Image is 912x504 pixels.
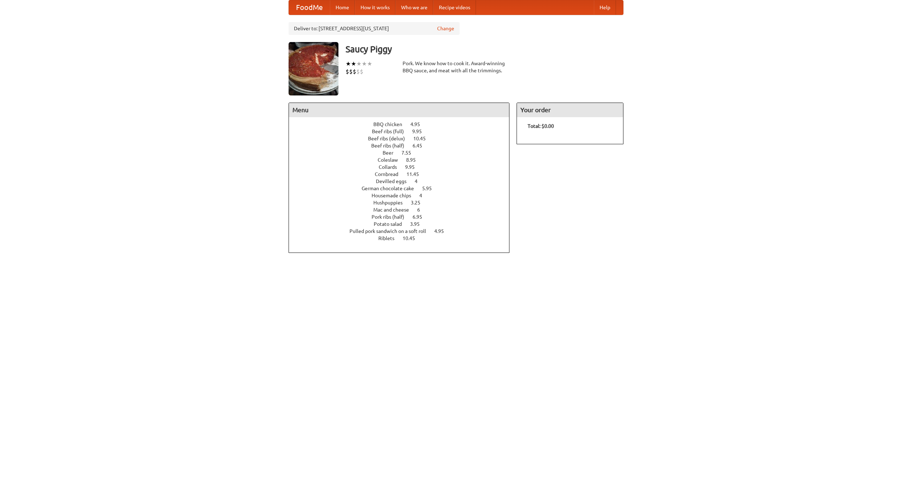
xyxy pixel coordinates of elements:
span: Pulled pork sandwich on a soft roll [349,228,433,234]
div: Deliver to: [STREET_ADDRESS][US_STATE] [289,22,460,35]
h4: Your order [517,103,623,117]
span: 4 [415,178,425,184]
div: Pork. We know how to cook it. Award-winning BBQ sauce, and meat with all the trimmings. [403,60,509,74]
span: 9.95 [412,129,429,134]
span: German chocolate cake [362,186,421,191]
li: ★ [346,60,351,68]
a: Coleslaw 8.95 [378,157,429,163]
span: 6 [417,207,427,213]
span: 4.95 [434,228,451,234]
span: Mac and cheese [373,207,416,213]
li: ★ [362,60,367,68]
a: German chocolate cake 5.95 [362,186,445,191]
a: Potato salad 3.95 [374,221,433,227]
span: Cornbread [375,171,405,177]
span: 4 [419,193,429,198]
a: Help [594,0,616,15]
span: Beer [383,150,400,156]
a: FoodMe [289,0,330,15]
a: Beer 7.55 [383,150,424,156]
span: Collards [379,164,404,170]
span: 3.95 [410,221,427,227]
a: Collards 9.95 [379,164,428,170]
li: $ [356,68,360,76]
a: Mac and cheese 6 [373,207,433,213]
a: Devilled eggs 4 [376,178,431,184]
a: Hushpuppies 3.25 [373,200,434,206]
a: Who we are [395,0,433,15]
li: $ [346,68,349,76]
li: ★ [351,60,356,68]
span: 11.45 [406,171,426,177]
a: Beef ribs (full) 9.95 [372,129,435,134]
span: Beef ribs (full) [372,129,411,134]
a: Housemade chips 4 [372,193,435,198]
span: Housemade chips [372,193,418,198]
li: $ [360,68,363,76]
span: Pork ribs (half) [372,214,411,220]
li: $ [353,68,356,76]
b: Total: $0.00 [528,123,554,129]
span: Beef ribs (delux) [368,136,412,141]
h4: Menu [289,103,509,117]
span: Coleslaw [378,157,405,163]
a: Pork ribs (half) 6.95 [372,214,435,220]
a: Cornbread 11.45 [375,171,432,177]
span: 6.45 [413,143,429,149]
span: Hushpuppies [373,200,410,206]
img: angular.jpg [289,42,338,95]
span: 10.45 [413,136,433,141]
a: Change [437,25,454,32]
span: 3.25 [411,200,427,206]
span: Riblets [378,235,401,241]
li: ★ [356,60,362,68]
li: $ [349,68,353,76]
span: Beef ribs (half) [371,143,411,149]
span: 5.95 [422,186,439,191]
span: Potato salad [374,221,409,227]
li: ★ [367,60,372,68]
span: BBQ chicken [373,121,409,127]
a: Pulled pork sandwich on a soft roll 4.95 [349,228,457,234]
h3: Saucy Piggy [346,42,623,56]
span: 4.95 [410,121,427,127]
span: 6.95 [413,214,429,220]
a: Recipe videos [433,0,476,15]
span: 9.95 [405,164,422,170]
a: Beef ribs (half) 6.45 [371,143,435,149]
span: 8.95 [406,157,423,163]
a: How it works [355,0,395,15]
a: Beef ribs (delux) 10.45 [368,136,439,141]
a: Home [330,0,355,15]
a: Riblets 10.45 [378,235,428,241]
span: 10.45 [403,235,422,241]
span: Devilled eggs [376,178,414,184]
span: 7.55 [401,150,418,156]
a: BBQ chicken 4.95 [373,121,433,127]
